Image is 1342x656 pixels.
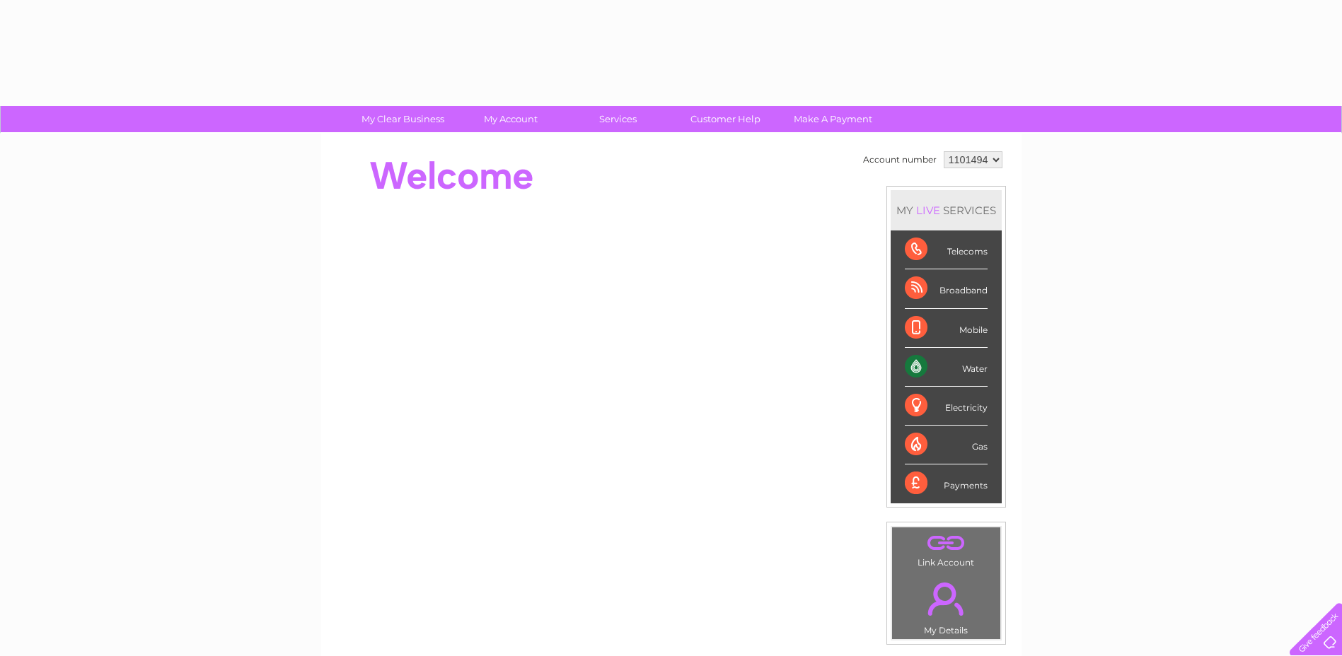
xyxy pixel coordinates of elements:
[905,230,988,269] div: Telecoms
[891,527,1001,571] td: Link Account
[452,106,569,132] a: My Account
[905,426,988,464] div: Gas
[560,106,676,132] a: Services
[896,531,997,556] a: .
[905,348,988,387] div: Water
[775,106,891,132] a: Make A Payment
[905,269,988,308] div: Broadband
[860,148,940,172] td: Account number
[667,106,784,132] a: Customer Help
[905,387,988,426] div: Electricity
[891,570,1001,640] td: My Details
[345,106,461,132] a: My Clear Business
[905,464,988,503] div: Payments
[913,204,943,217] div: LIVE
[891,190,1002,230] div: MY SERVICES
[905,309,988,348] div: Mobile
[896,574,997,623] a: .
